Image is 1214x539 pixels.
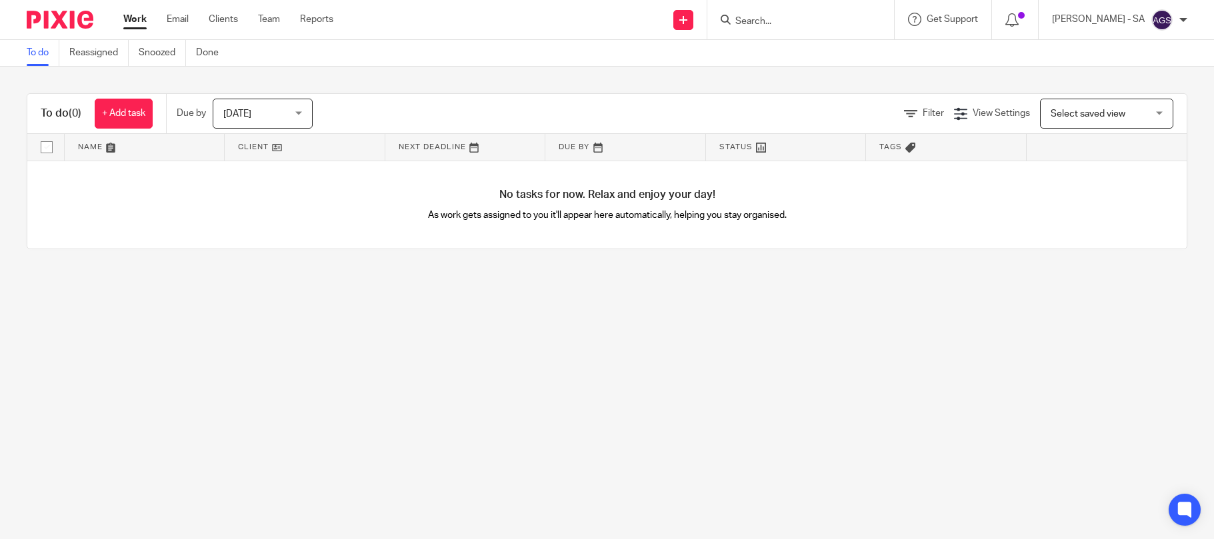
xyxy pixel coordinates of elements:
[258,13,280,26] a: Team
[95,99,153,129] a: + Add task
[27,40,59,66] a: To do
[69,108,81,119] span: (0)
[123,13,147,26] a: Work
[196,40,229,66] a: Done
[139,40,186,66] a: Snoozed
[300,13,333,26] a: Reports
[1051,109,1125,119] span: Select saved view
[27,11,93,29] img: Pixie
[973,109,1030,118] span: View Settings
[1151,9,1173,31] img: svg%3E
[177,107,206,120] p: Due by
[923,109,944,118] span: Filter
[167,13,189,26] a: Email
[209,13,238,26] a: Clients
[69,40,129,66] a: Reassigned
[734,16,854,28] input: Search
[27,188,1187,202] h4: No tasks for now. Relax and enjoy your day!
[1052,13,1145,26] p: [PERSON_NAME] - SA
[879,143,902,151] span: Tags
[223,109,251,119] span: [DATE]
[317,209,897,222] p: As work gets assigned to you it'll appear here automatically, helping you stay organised.
[927,15,978,24] span: Get Support
[41,107,81,121] h1: To do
